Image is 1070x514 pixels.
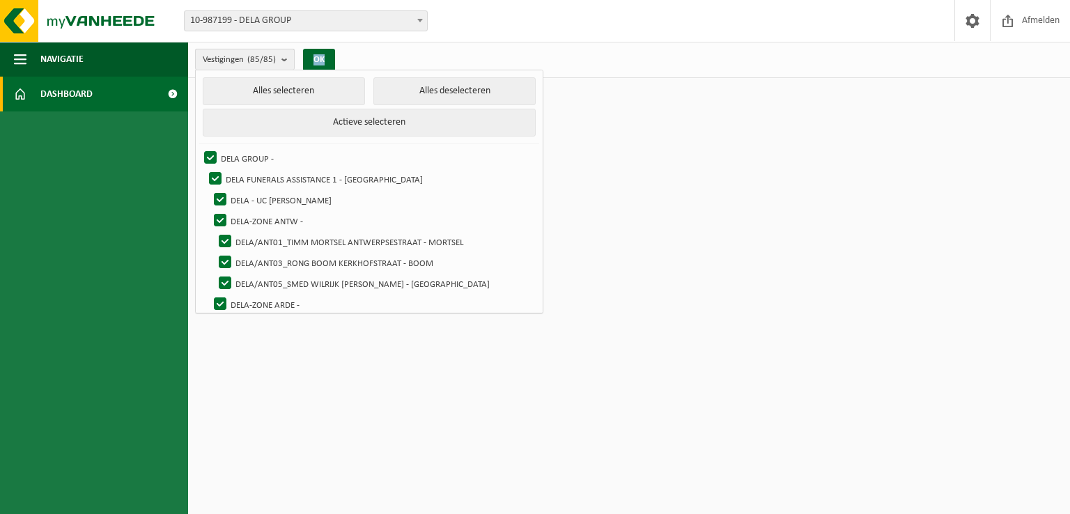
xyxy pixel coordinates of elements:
label: DELA-ZONE ARDE - [211,294,535,315]
label: DELA/ANT01_TIMM MORTSEL ANTWERPSESTRAAT - MORTSEL [216,231,535,252]
label: DELA/ANT03_RONG BOOM KERKHOFSTRAAT - BOOM [216,252,535,273]
label: DELA-ZONE ANTW - [211,210,535,231]
label: DELA FUNERALS ASSISTANCE 1 - [GEOGRAPHIC_DATA] [206,169,534,189]
count: (85/85) [247,55,276,64]
span: 10-987199 - DELA GROUP [184,10,428,31]
span: Vestigingen [203,49,276,70]
button: Alles deselecteren [373,77,536,105]
span: Navigatie [40,42,84,77]
label: DELA - UC [PERSON_NAME] [211,189,535,210]
button: Actieve selecteren [203,109,536,137]
button: OK [303,49,335,71]
label: DELA GROUP - [201,148,534,169]
span: Dashboard [40,77,93,111]
label: DELA/ANT05_SMED WILRIJK [PERSON_NAME] - [GEOGRAPHIC_DATA] [216,273,535,294]
span: 10-987199 - DELA GROUP [185,11,427,31]
button: Vestigingen(85/85) [195,49,295,70]
button: Alles selecteren [203,77,365,105]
